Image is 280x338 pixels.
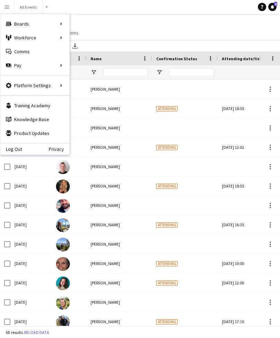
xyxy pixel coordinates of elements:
[156,281,178,286] span: Attending
[10,157,52,176] div: [DATE]
[169,68,214,76] input: Confirmation Status Filter Input
[49,146,69,152] a: Privacy
[222,254,279,273] div: [DATE] 10:00
[91,164,120,169] span: [PERSON_NAME]
[103,68,148,76] input: Name Filter Input
[222,138,279,157] div: [DATE] 12:02
[91,241,120,247] span: [PERSON_NAME]
[0,58,69,72] div: Pay
[10,235,52,254] div: [DATE]
[91,300,120,305] span: [PERSON_NAME]
[10,273,52,292] div: [DATE]
[91,69,97,75] button: Open Filter Menu
[23,329,50,336] button: Reload data
[0,112,69,126] a: Knowledge Base
[14,0,43,14] button: All Events
[274,2,277,6] span: 6
[156,319,178,325] span: Attending
[10,176,52,195] div: [DATE]
[0,79,69,92] div: Platform Settings
[156,56,197,61] span: Confirmation Status
[91,319,120,324] span: [PERSON_NAME]
[10,293,52,312] div: [DATE]
[222,215,279,234] div: [DATE] 16:35
[156,222,178,228] span: Attending
[0,146,22,152] a: Log Out
[0,99,69,112] a: Training Academy
[91,261,120,266] span: [PERSON_NAME]
[156,261,178,266] span: Attending
[91,183,120,189] span: [PERSON_NAME]
[10,196,52,215] div: [DATE]
[0,17,69,31] div: Boards
[71,42,79,50] app-action-btn: Export XLSX
[222,56,263,61] span: Attending date/time
[156,106,178,111] span: Attending
[156,184,178,189] span: Attending
[156,69,162,75] button: Open Filter Menu
[222,99,279,118] div: [DATE] 18:55
[60,28,81,37] a: Comms
[56,199,70,213] img: Rory Clark
[91,222,120,227] span: [PERSON_NAME]
[91,86,120,92] span: [PERSON_NAME]
[0,45,69,58] a: Comms
[268,3,277,11] a: 6
[91,145,120,150] span: [PERSON_NAME]
[56,296,70,310] img: Jocelyn Pownall
[10,254,52,273] div: [DATE]
[56,257,70,271] img: Rachael Giggal
[56,180,70,193] img: Elicia Crane
[91,125,120,130] span: [PERSON_NAME]
[56,218,70,232] img: Hayley Hutton-Smith
[156,145,178,150] span: Attending
[91,280,120,285] span: [PERSON_NAME]
[56,276,70,290] img: Jess Darracott
[10,312,52,331] div: [DATE]
[63,30,78,36] span: Comms
[0,126,69,140] a: Product Updates
[222,273,279,292] div: [DATE] 12:00
[10,215,52,234] div: [DATE]
[91,56,102,61] span: Name
[222,176,279,195] div: [DATE] 18:55
[222,312,279,331] div: [DATE] 17:10
[56,238,70,252] img: Ella Wren
[91,106,120,111] span: [PERSON_NAME]
[0,31,69,45] div: Workforce
[56,315,70,329] img: Beth Barnett
[91,203,120,208] span: [PERSON_NAME]
[56,160,70,174] img: Michael Miller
